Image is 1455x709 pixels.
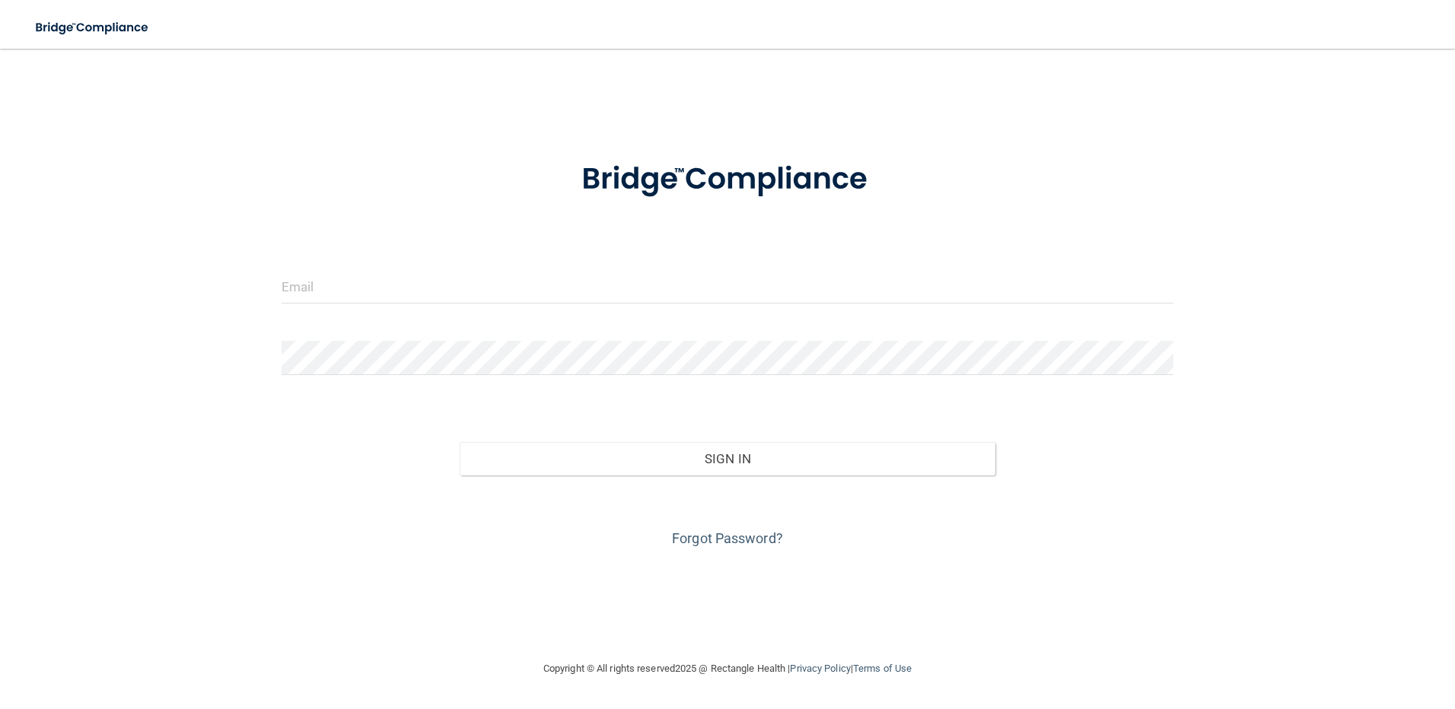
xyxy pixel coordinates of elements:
[450,644,1005,693] div: Copyright © All rights reserved 2025 @ Rectangle Health | |
[550,140,905,219] img: bridge_compliance_login_screen.278c3ca4.svg
[23,12,163,43] img: bridge_compliance_login_screen.278c3ca4.svg
[672,530,783,546] a: Forgot Password?
[853,663,912,674] a: Terms of Use
[282,269,1174,304] input: Email
[790,663,850,674] a: Privacy Policy
[460,442,995,475] button: Sign In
